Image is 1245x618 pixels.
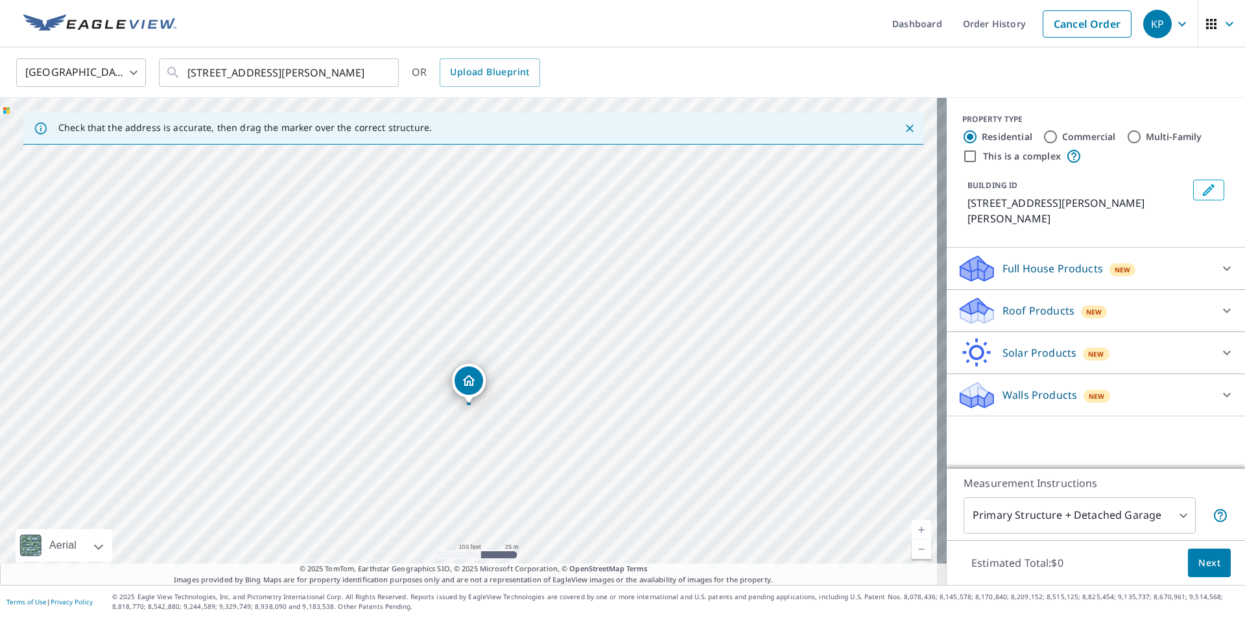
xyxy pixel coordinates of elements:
button: Close [901,120,918,137]
span: Next [1198,555,1220,571]
span: New [1088,349,1104,359]
p: Check that the address is accurate, then drag the marker over the correct structure. [58,122,432,134]
p: Solar Products [1002,345,1076,361]
p: | [6,598,93,606]
span: © 2025 TomTom, Earthstar Geographics SIO, © 2025 Microsoft Corporation, © [300,564,648,575]
p: Walls Products [1002,387,1077,403]
p: Full House Products [1002,261,1103,276]
p: © 2025 Eagle View Technologies, Inc. and Pictometry International Corp. All Rights Reserved. Repo... [112,592,1239,612]
label: Residential [982,130,1032,143]
a: Terms [626,564,648,573]
span: Upload Blueprint [450,64,529,80]
div: Full House ProductsNew [957,253,1235,284]
a: Upload Blueprint [440,58,539,87]
span: New [1089,391,1105,401]
div: PROPERTY TYPE [962,113,1229,125]
input: Search by address or latitude-longitude [187,54,372,91]
a: Privacy Policy [51,597,93,606]
label: Commercial [1062,130,1116,143]
div: Roof ProductsNew [957,295,1235,326]
div: Aerial [45,529,80,562]
p: Estimated Total: $0 [961,549,1074,577]
p: Roof Products [1002,303,1074,318]
button: Edit building 1 [1193,180,1224,200]
a: Current Level 18, Zoom Out [912,540,931,559]
span: New [1086,307,1102,317]
a: Cancel Order [1043,10,1132,38]
p: BUILDING ID [967,180,1017,191]
a: Current Level 18, Zoom In [912,520,931,540]
span: New [1115,265,1131,275]
div: KP [1143,10,1172,38]
p: [STREET_ADDRESS][PERSON_NAME][PERSON_NAME] [967,195,1188,226]
label: This is a complex [983,150,1061,163]
div: [GEOGRAPHIC_DATA] [16,54,146,91]
img: EV Logo [23,14,176,34]
div: Walls ProductsNew [957,379,1235,410]
p: Measurement Instructions [964,475,1228,491]
div: Solar ProductsNew [957,337,1235,368]
button: Next [1188,549,1231,578]
div: Aerial [16,529,112,562]
div: OR [412,58,540,87]
div: Primary Structure + Detached Garage [964,497,1196,534]
a: Terms of Use [6,597,47,606]
span: Your report will include the primary structure and a detached garage if one exists. [1213,508,1228,523]
a: OpenStreetMap [569,564,624,573]
label: Multi-Family [1146,130,1202,143]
